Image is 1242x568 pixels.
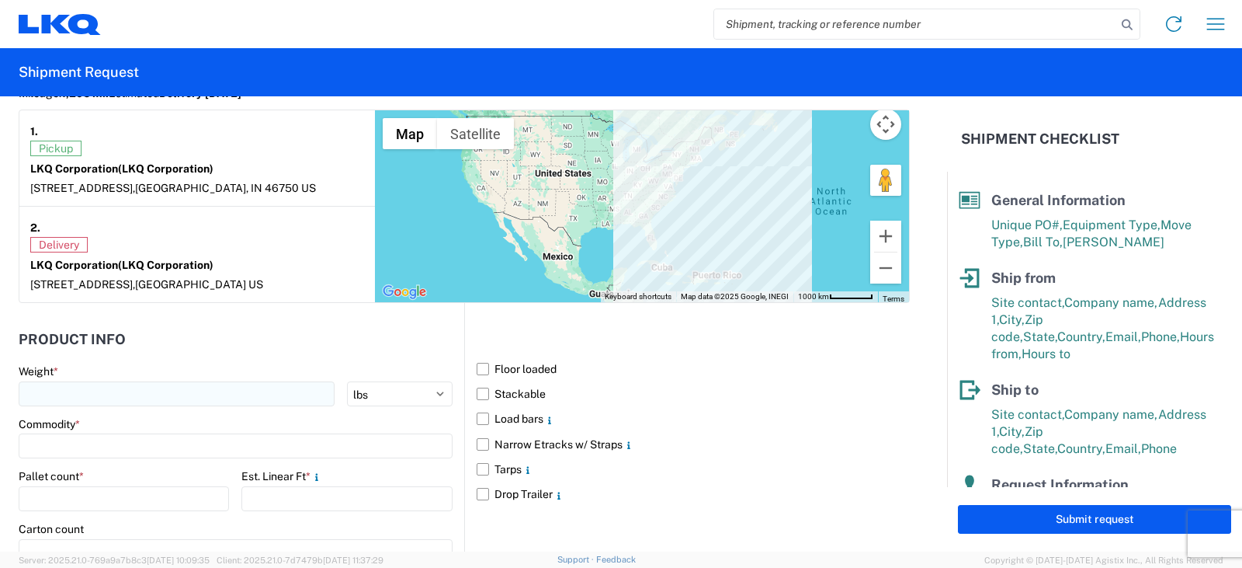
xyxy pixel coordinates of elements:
a: Feedback [596,555,636,564]
span: Server: 2025.21.0-769a9a7b8c3 [19,556,210,565]
span: City, [999,424,1025,439]
span: State, [1023,441,1057,456]
h2: Shipment Checklist [961,130,1119,148]
span: Pickup [30,141,82,156]
span: Client: 2025.21.0-7d7479b [217,556,383,565]
button: Map camera controls [870,109,901,140]
span: [DATE] 10:09:35 [147,556,210,565]
label: Stackable [477,382,910,406]
span: [GEOGRAPHIC_DATA], IN 46750 US [135,182,316,194]
button: Map Scale: 1000 km per 53 pixels [793,291,878,302]
span: City, [999,312,1025,327]
strong: LKQ Corporation [30,259,213,271]
span: [GEOGRAPHIC_DATA] US [135,278,263,291]
span: (LKQ Corporation) [118,162,213,175]
button: Zoom in [870,221,901,252]
span: Equipment Type, [1063,218,1160,232]
label: Drop Trailer [477,482,910,507]
label: Pallet count [19,469,84,483]
span: [DATE] 11:37:29 [323,556,383,565]
span: Map data ©2025 Google, INEGI [681,292,789,301]
input: Shipment, tracking or reference number [714,9,1116,39]
span: 1000 km [798,292,829,301]
label: Commodity [19,417,80,431]
a: Support [557,555,596,564]
span: Copyright © [DATE]-[DATE] Agistix Inc., All Rights Reserved [984,553,1223,567]
span: [PERSON_NAME] [1063,235,1164,249]
strong: 1. [30,121,38,141]
span: [STREET_ADDRESS], [30,182,135,194]
span: (LKQ Corporation) [118,259,213,271]
span: Country, [1057,329,1105,344]
span: Company name, [1064,407,1158,422]
span: Hours to [1022,347,1070,361]
span: Delivery [30,237,88,253]
span: Email, [1105,441,1141,456]
label: Narrow Etracks w/ Straps [477,432,910,457]
label: Load bars [477,406,910,431]
h2: Product Info [19,332,126,347]
span: Country, [1057,441,1105,456]
button: Keyboard shortcuts [605,291,671,302]
span: Unique PO#, [991,218,1063,232]
span: Site contact, [991,295,1064,310]
label: Carton count [19,522,84,536]
button: Show street map [383,118,437,149]
span: General Information [991,192,1126,208]
span: Phone, [1141,329,1180,344]
span: Site contact, [991,407,1064,422]
span: Phone [1141,441,1177,456]
button: Zoom out [870,253,901,284]
label: Weight [19,364,58,378]
span: Ship from [991,270,1056,286]
h2: Shipment Request [19,63,139,82]
span: Bill To, [1023,235,1063,249]
span: State, [1023,329,1057,344]
span: [STREET_ADDRESS], [30,278,135,291]
a: Open this area in Google Maps (opens a new window) [379,282,430,302]
span: Email, [1105,329,1141,344]
img: Google [379,282,430,302]
button: Drag Pegman onto the map to open Street View [870,165,901,196]
label: Tarps [477,457,910,482]
span: Ship to [991,382,1039,398]
span: Request Information [991,476,1129,493]
button: Submit request [958,505,1231,534]
span: Company name, [1064,295,1158,310]
strong: 2. [30,218,40,237]
label: Floor loaded [477,357,910,382]
strong: LKQ Corporation [30,162,213,175]
button: Show satellite imagery [437,118,514,149]
a: Terms [883,294,904,303]
label: Est. Linear Ft [241,469,323,483]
